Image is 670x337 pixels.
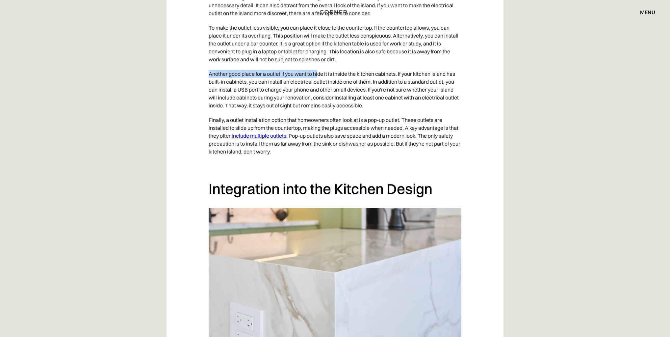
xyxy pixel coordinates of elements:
h2: Integration into the Kitchen Design [209,180,461,198]
div: menu [633,7,655,18]
a: home [310,8,360,16]
p: Another good place for a outlet if you want to hide it is inside the kitchen cabinets. If your ki... [209,67,461,113]
p: Finally, a outlet installation option that homeowners often look at is a pop-up outlet. These out... [209,113,461,159]
div: menu [640,10,655,15]
p: To make the outlet less visible, you can place it close to the countertop. If the countertop allo... [209,20,461,67]
a: include multiple outlets [232,132,286,139]
p: ‍ [209,159,461,173]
